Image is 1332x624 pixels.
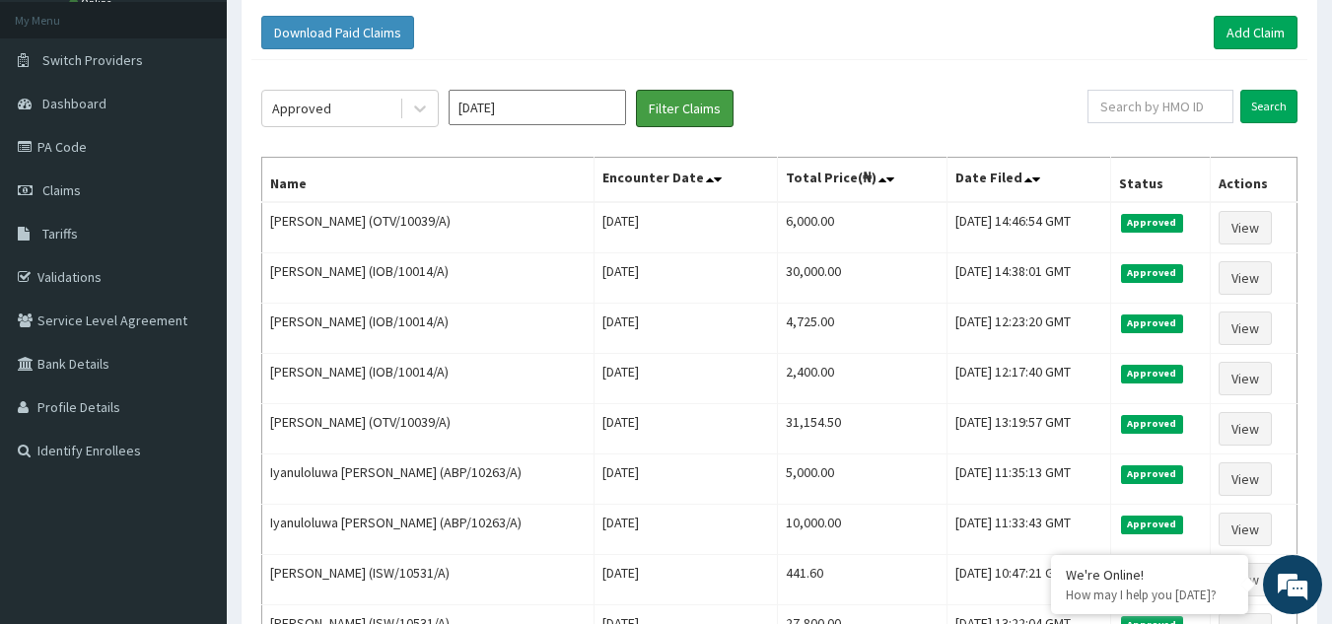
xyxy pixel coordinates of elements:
[262,354,595,404] td: [PERSON_NAME] (IOB/10014/A)
[1219,513,1272,546] a: View
[594,505,777,555] td: [DATE]
[777,505,946,555] td: 10,000.00
[1121,365,1183,382] span: Approved
[1219,462,1272,496] a: View
[103,110,331,136] div: Chat with us now
[777,354,946,404] td: 2,400.00
[777,202,946,253] td: 6,000.00
[777,253,946,304] td: 30,000.00
[42,225,78,243] span: Tariffs
[42,95,106,112] span: Dashboard
[1121,264,1183,282] span: Approved
[272,99,331,118] div: Approved
[1214,16,1297,49] a: Add Claim
[777,158,946,203] th: Total Price(₦)
[1211,158,1297,203] th: Actions
[1240,90,1297,123] input: Search
[946,354,1110,404] td: [DATE] 12:17:40 GMT
[262,555,595,605] td: [PERSON_NAME] (ISW/10531/A)
[323,10,371,57] div: Minimize live chat window
[262,158,595,203] th: Name
[946,404,1110,454] td: [DATE] 13:19:57 GMT
[449,90,626,125] input: Select Month and Year
[946,253,1110,304] td: [DATE] 14:38:01 GMT
[1066,566,1233,584] div: We're Online!
[1219,261,1272,295] a: View
[10,415,376,484] textarea: Type your message and hit 'Enter'
[262,253,595,304] td: [PERSON_NAME] (IOB/10014/A)
[262,505,595,555] td: Iyanuloluwa [PERSON_NAME] (ABP/10263/A)
[1121,415,1183,433] span: Approved
[946,454,1110,505] td: [DATE] 11:35:13 GMT
[262,404,595,454] td: [PERSON_NAME] (OTV/10039/A)
[1121,465,1183,483] span: Approved
[1066,587,1233,603] p: How may I help you today?
[1087,90,1233,123] input: Search by HMO ID
[594,555,777,605] td: [DATE]
[262,304,595,354] td: [PERSON_NAME] (IOB/10014/A)
[262,202,595,253] td: [PERSON_NAME] (OTV/10039/A)
[1121,314,1183,332] span: Approved
[777,555,946,605] td: 441.60
[1219,312,1272,345] a: View
[1110,158,1210,203] th: Status
[594,454,777,505] td: [DATE]
[636,90,734,127] button: Filter Claims
[594,202,777,253] td: [DATE]
[946,505,1110,555] td: [DATE] 11:33:43 GMT
[1219,362,1272,395] a: View
[261,16,414,49] button: Download Paid Claims
[777,454,946,505] td: 5,000.00
[946,202,1110,253] td: [DATE] 14:46:54 GMT
[114,186,272,385] span: We're online!
[1121,516,1183,533] span: Approved
[1219,412,1272,446] a: View
[594,304,777,354] td: [DATE]
[594,354,777,404] td: [DATE]
[42,51,143,69] span: Switch Providers
[1121,214,1183,232] span: Approved
[594,404,777,454] td: [DATE]
[42,181,81,199] span: Claims
[262,454,595,505] td: Iyanuloluwa [PERSON_NAME] (ABP/10263/A)
[946,555,1110,605] td: [DATE] 10:47:21 GMT
[594,158,777,203] th: Encounter Date
[36,99,80,148] img: d_794563401_company_1708531726252_794563401
[1219,211,1272,244] a: View
[946,304,1110,354] td: [DATE] 12:23:20 GMT
[594,253,777,304] td: [DATE]
[946,158,1110,203] th: Date Filed
[777,404,946,454] td: 31,154.50
[777,304,946,354] td: 4,725.00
